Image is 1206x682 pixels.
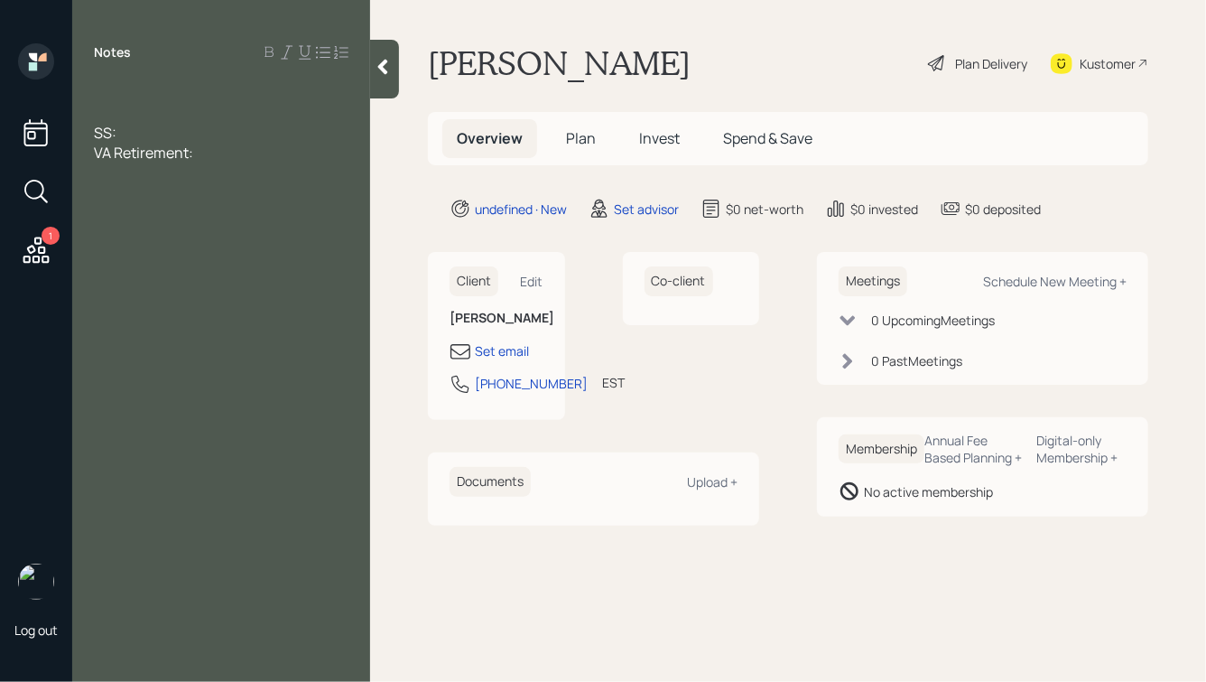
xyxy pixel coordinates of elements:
[687,473,738,490] div: Upload +
[1080,54,1136,73] div: Kustomer
[639,128,680,148] span: Invest
[475,374,588,393] div: [PHONE_NUMBER]
[566,128,596,148] span: Plan
[726,200,803,219] div: $0 net-worth
[94,143,193,163] span: VA Retirement:
[450,467,531,497] h6: Documents
[871,311,995,330] div: 0 Upcoming Meeting s
[14,621,58,639] div: Log out
[864,482,993,501] div: No active membership
[983,273,1127,290] div: Schedule New Meeting +
[457,128,523,148] span: Overview
[94,43,131,61] label: Notes
[839,266,907,296] h6: Meetings
[871,351,962,370] div: 0 Past Meeting s
[521,273,543,290] div: Edit
[428,43,691,83] h1: [PERSON_NAME]
[18,564,54,600] img: hunter_neumayer.jpg
[1037,432,1127,466] div: Digital-only Membership +
[42,227,60,245] div: 1
[614,200,679,219] div: Set advisor
[450,311,543,326] h6: [PERSON_NAME]
[602,373,625,392] div: EST
[839,434,924,464] h6: Membership
[645,266,713,296] h6: Co-client
[965,200,1041,219] div: $0 deposited
[955,54,1027,73] div: Plan Delivery
[475,341,529,360] div: Set email
[723,128,812,148] span: Spend & Save
[94,123,116,143] span: SS:
[450,266,498,296] h6: Client
[475,200,567,219] div: undefined · New
[850,200,918,219] div: $0 invested
[924,432,1023,466] div: Annual Fee Based Planning +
